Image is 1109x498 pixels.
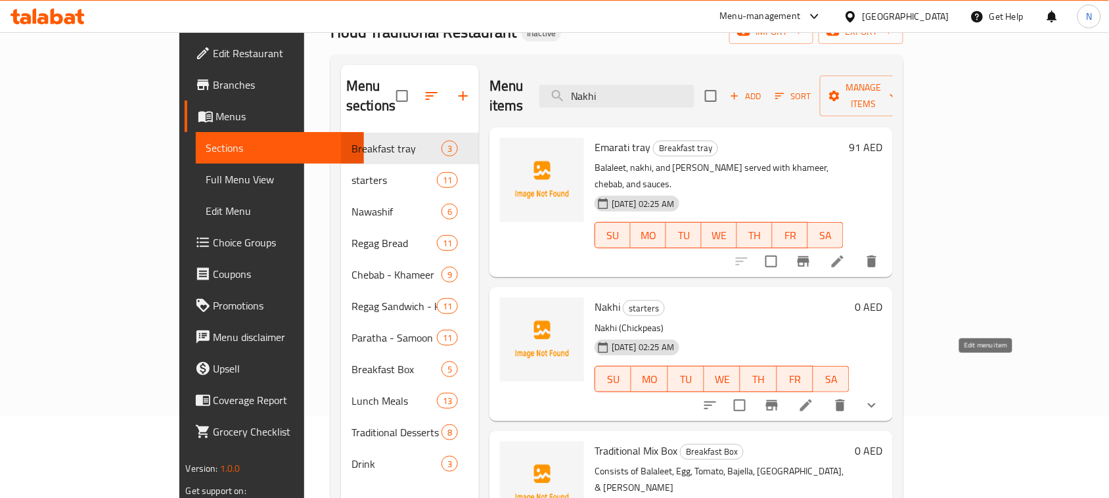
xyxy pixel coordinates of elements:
span: Sort [775,89,811,104]
button: show more [856,390,888,421]
div: starters [351,172,437,188]
span: Menu disclaimer [214,329,354,345]
span: SA [813,226,838,245]
a: Coverage Report [185,384,365,416]
span: FR [782,370,808,389]
span: Manage items [830,79,897,112]
button: MO [631,222,666,248]
span: Full Menu View [206,171,354,187]
div: items [437,298,458,314]
div: items [437,235,458,251]
a: Grocery Checklist [185,416,365,447]
a: Menu disclaimer [185,321,365,353]
div: Nawashif [351,204,441,219]
button: SU [595,366,631,392]
button: WE [704,366,740,392]
span: Coupons [214,266,354,282]
button: Branch-specific-item [756,390,788,421]
div: Paratha - Samoon11 [341,322,479,353]
input: search [539,85,694,108]
span: 1.0.0 [220,460,240,477]
span: Add [728,89,763,104]
div: Menu-management [720,9,801,24]
h6: 91 AED [849,138,882,156]
span: TU [671,226,696,245]
span: Traditional Mix Box [595,441,677,461]
span: Sort sections [416,80,447,112]
span: MO [637,370,662,389]
span: TH [746,370,771,389]
div: Inactive [522,26,561,41]
span: import [740,24,803,40]
div: Breakfast Box5 [341,353,479,385]
div: Breakfast tray [351,141,441,156]
span: Emarati tray [595,137,650,157]
div: items [441,456,458,472]
div: items [441,267,458,283]
span: [DATE] 02:25 AM [606,198,679,210]
span: Chebab - Khameer [351,267,441,283]
button: SU [595,222,631,248]
span: Grocery Checklist [214,424,354,440]
button: TH [737,222,773,248]
button: delete [825,390,856,421]
button: TU [668,366,704,392]
span: Select all sections [388,82,416,110]
button: delete [856,246,888,277]
button: Add section [447,80,479,112]
button: WE [702,222,737,248]
span: Regag Bread [351,235,437,251]
div: Traditional Desserts [351,424,441,440]
p: Nakhi (Chickpeas) [595,320,849,336]
a: Upsell [185,353,365,384]
span: 11 [438,332,457,344]
h2: Menu items [489,76,524,116]
button: MO [631,366,668,392]
h6: 0 AED [855,298,882,316]
span: Sections [206,140,354,156]
span: Branches [214,77,354,93]
span: 9 [442,269,457,281]
span: Drink [351,456,441,472]
span: Select to update [758,248,785,275]
span: export [829,24,893,40]
h6: 0 AED [855,441,882,460]
span: N [1086,9,1092,24]
div: items [437,330,458,346]
span: 6 [442,206,457,218]
a: Choice Groups [185,227,365,258]
button: Add [725,86,767,106]
a: Branches [185,69,365,101]
span: Edit Menu [206,203,354,219]
span: 11 [438,300,457,313]
div: Breakfast tray [653,141,718,156]
span: [DATE] 02:25 AM [606,341,679,353]
span: TH [742,226,767,245]
a: Edit Restaurant [185,37,365,69]
a: Menus [185,101,365,132]
button: TU [666,222,702,248]
div: Paratha - Samoon [351,330,437,346]
span: SU [600,370,626,389]
span: Add item [725,86,767,106]
div: Traditional Desserts8 [341,417,479,448]
span: Version: [186,460,218,477]
p: Balaleet, nakhi, and [PERSON_NAME] served with khameer, chebab, and sauces. [595,160,844,192]
span: Menus [216,108,354,124]
span: 11 [438,237,457,250]
div: items [441,204,458,219]
div: Breakfast Box [680,444,744,460]
span: SU [600,226,625,245]
div: Breakfast Box [351,361,441,377]
span: Coverage Report [214,392,354,408]
span: Regag Sandwich - khameer wrap [351,298,437,314]
div: starters [623,300,665,316]
span: Breakfast tray [654,141,717,156]
div: Regag Bread11 [341,227,479,259]
span: Choice Groups [214,235,354,250]
img: Emarati tray [500,138,584,222]
a: Edit menu item [830,254,846,269]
